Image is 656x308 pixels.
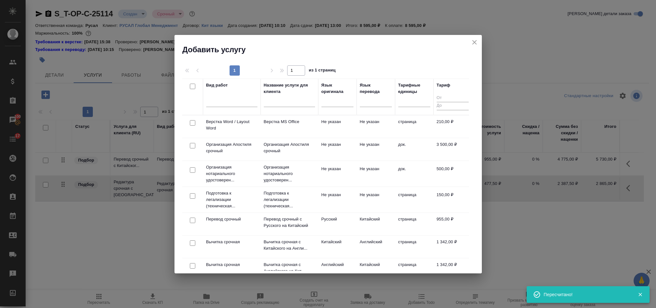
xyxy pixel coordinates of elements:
p: Перевод срочный с Русского на Китайский [264,216,315,229]
td: 500,00 ₽ [433,162,472,185]
button: Закрыть [634,292,647,297]
div: Тарифные единицы [398,82,430,95]
td: Не указан [357,115,395,138]
p: Подготовка к легализации (техническая... [264,190,315,209]
h2: Добавить услугу [182,45,482,55]
td: Не указан [357,162,395,185]
td: Не указан [318,115,357,138]
div: Тариф [437,82,450,88]
div: Название услуги для клиента [264,82,315,95]
button: close [470,37,479,47]
div: Вид работ [206,82,228,88]
td: 955,00 ₽ [433,213,472,235]
div: Язык оригинала [321,82,353,95]
td: страница [395,258,433,281]
td: док. [395,138,433,161]
td: Китайский [357,213,395,235]
td: Английский [357,236,395,258]
input: До [437,102,469,110]
td: Не указан [357,188,395,211]
td: Не указан [318,188,357,211]
input: От [437,94,469,102]
p: Вычитка срочная с Китайского на Англи... [264,239,315,252]
p: Вычитка срочная [206,239,257,245]
p: Вычитка срочная с Английского на Кит... [264,262,315,274]
div: Пересчитано! [544,291,628,298]
td: док. [395,162,433,185]
td: Не указан [318,138,357,161]
td: Китайский [357,258,395,281]
p: Организация нотариального удостоверен... [206,164,257,183]
td: 1 342,00 ₽ [433,258,472,281]
p: Перевод срочный [206,216,257,222]
td: страница [395,213,433,235]
td: Не указан [357,138,395,161]
p: Верстка MS Office [264,119,315,125]
div: Язык перевода [360,82,392,95]
p: Верстка Word / Layout Word [206,119,257,131]
td: Английский [318,258,357,281]
td: 3 500,00 ₽ [433,138,472,161]
p: Вычитка срочная [206,262,257,268]
td: Китайский [318,236,357,258]
td: страница [395,188,433,211]
td: страница [395,115,433,138]
p: Организация нотариального удостоверен... [264,164,315,183]
td: Русский [318,213,357,235]
p: Подготовка к легализации (техническая... [206,190,257,209]
td: 1 342,00 ₽ [433,236,472,258]
td: 210,00 ₽ [433,115,472,138]
span: из 1 страниц [309,66,336,76]
p: Организация Апостиля срочный [264,141,315,154]
p: Организация Апостиля срочный [206,141,257,154]
td: Не указан [318,162,357,185]
td: 150,00 ₽ [433,188,472,211]
td: страница [395,236,433,258]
